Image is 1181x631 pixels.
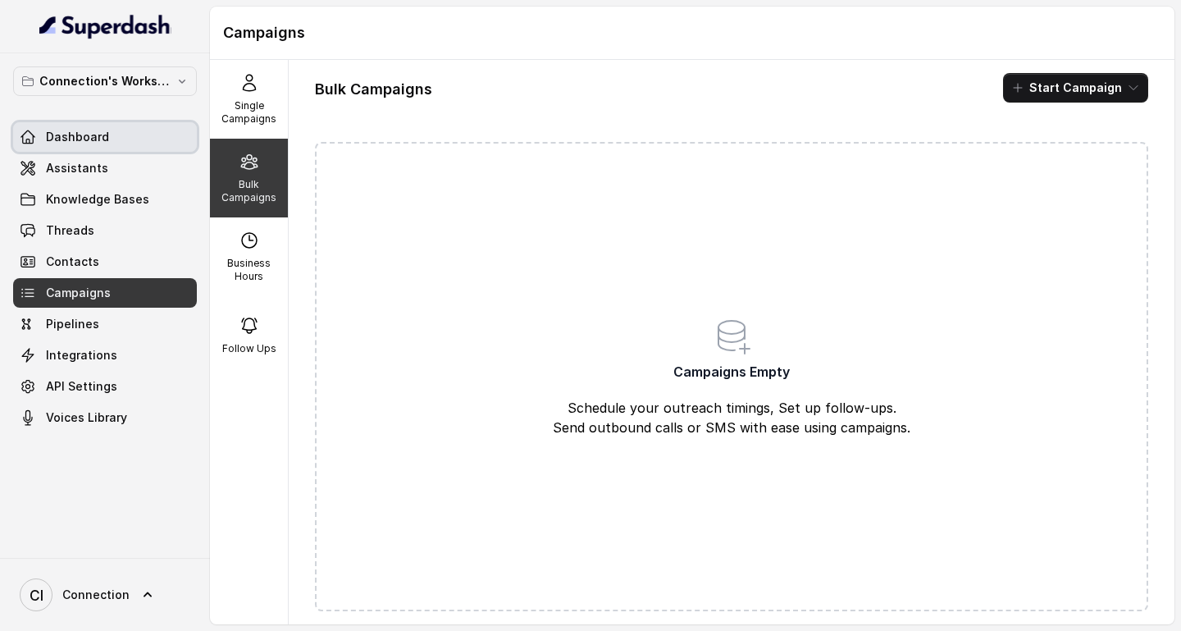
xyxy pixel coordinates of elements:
span: Assistants [46,160,108,176]
span: Knowledge Bases [46,191,149,208]
span: Pipelines [46,316,99,332]
p: Business Hours [217,257,281,283]
a: Connection [13,572,197,618]
span: Contacts [46,254,99,270]
span: Campaigns Empty [673,362,790,382]
p: Connection's Workspace [39,71,171,91]
button: Connection's Workspace [13,66,197,96]
p: Follow Ups [222,342,276,355]
a: Voices Library [13,403,197,432]
span: Connection [62,587,130,603]
a: Contacts [13,247,197,277]
span: API Settings [46,378,117,395]
p: Bulk Campaigns [217,178,281,204]
img: light.svg [39,13,171,39]
a: Knowledge Bases [13,185,197,214]
button: Start Campaign [1003,73,1148,103]
p: Single Campaigns [217,99,281,126]
span: Integrations [46,347,117,364]
a: Threads [13,216,197,245]
p: Schedule your outreach timings, Set up follow-ups. Send outbound calls or SMS with ease using cam... [544,398,919,437]
a: Assistants [13,153,197,183]
a: API Settings [13,372,197,401]
h1: Bulk Campaigns [315,76,432,103]
span: Dashboard [46,129,109,145]
a: Dashboard [13,122,197,152]
text: CI [30,587,43,604]
a: Campaigns [13,278,197,308]
span: Threads [46,222,94,239]
a: Pipelines [13,309,197,339]
h1: Campaigns [223,20,1161,46]
a: Integrations [13,341,197,370]
span: Voices Library [46,409,127,426]
span: Campaigns [46,285,111,301]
